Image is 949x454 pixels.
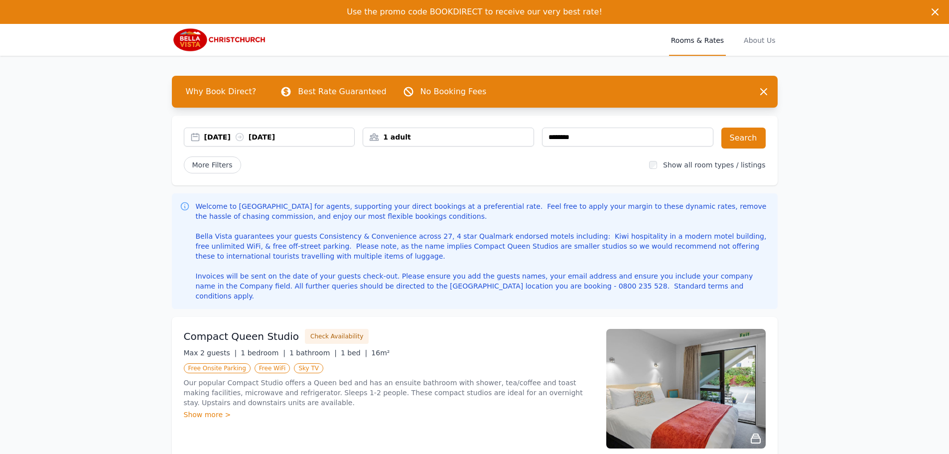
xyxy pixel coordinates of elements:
button: Check Availability [305,329,369,344]
span: 1 bathroom | [289,349,337,357]
span: Use the promo code BOOKDIRECT to receive our very best rate! [347,7,602,16]
p: No Booking Fees [420,86,487,98]
p: Our popular Compact Studio offers a Queen bed and has an ensuite bathroom with shower, tea/coffee... [184,378,594,408]
span: 1 bedroom | [241,349,285,357]
a: Rooms & Rates [669,24,726,56]
p: Welcome to [GEOGRAPHIC_DATA] for agents, supporting your direct bookings at a preferential rate. ... [196,201,770,301]
div: [DATE] [DATE] [204,132,355,142]
div: Show more > [184,410,594,420]
label: Show all room types / listings [663,161,765,169]
button: Search [721,128,766,149]
div: 1 adult [363,132,534,142]
a: About Us [742,24,777,56]
img: Bella Vista Christchurch [172,28,268,52]
span: Sky TV [294,363,323,373]
h3: Compact Queen Studio [184,329,299,343]
span: Why Book Direct? [178,82,265,102]
span: 16m² [371,349,390,357]
span: 1 bed | [341,349,367,357]
span: More Filters [184,156,241,173]
span: Free Onsite Parking [184,363,251,373]
p: Best Rate Guaranteed [298,86,386,98]
span: Max 2 guests | [184,349,237,357]
span: Free WiFi [255,363,290,373]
